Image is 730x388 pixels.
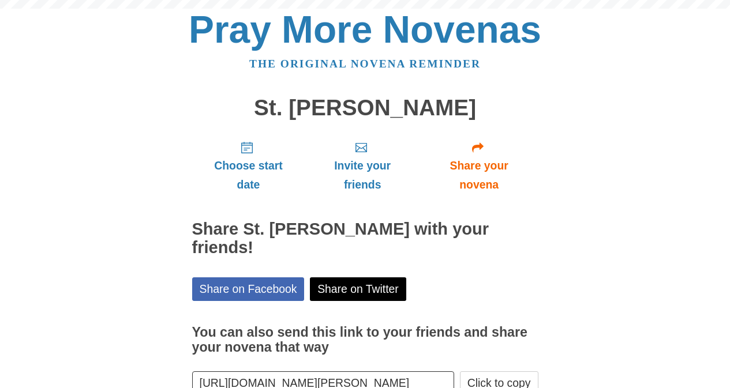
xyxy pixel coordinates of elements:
[189,8,541,51] a: Pray More Novenas
[192,220,538,257] h2: Share St. [PERSON_NAME] with your friends!
[305,131,420,200] a: Invite your friends
[204,156,294,194] span: Choose start date
[432,156,527,194] span: Share your novena
[249,58,481,70] a: The original novena reminder
[310,277,406,301] a: Share on Twitter
[192,325,538,355] h3: You can also send this link to your friends and share your novena that way
[192,96,538,120] h1: St. [PERSON_NAME]
[420,131,538,200] a: Share your novena
[192,277,305,301] a: Share on Facebook
[192,131,305,200] a: Choose start date
[316,156,408,194] span: Invite your friends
